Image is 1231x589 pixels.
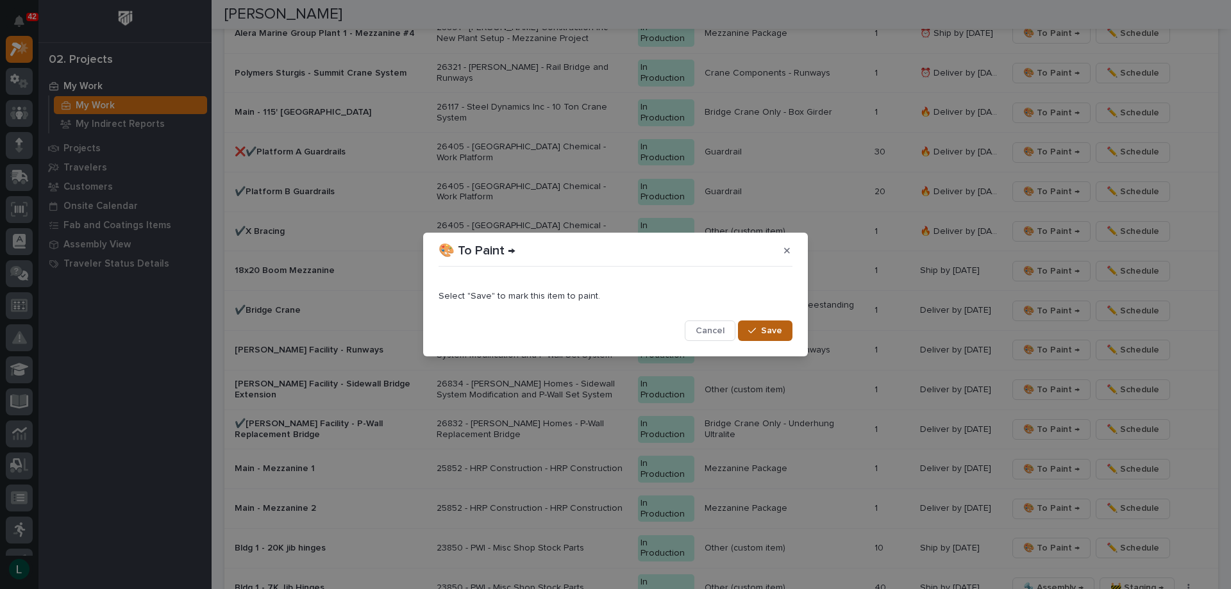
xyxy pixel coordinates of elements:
[685,320,735,341] button: Cancel
[439,243,515,258] p: 🎨 To Paint →
[439,291,792,302] p: Select "Save" to mark this item to paint.
[696,325,724,336] span: Cancel
[761,325,782,336] span: Save
[738,320,792,341] button: Save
